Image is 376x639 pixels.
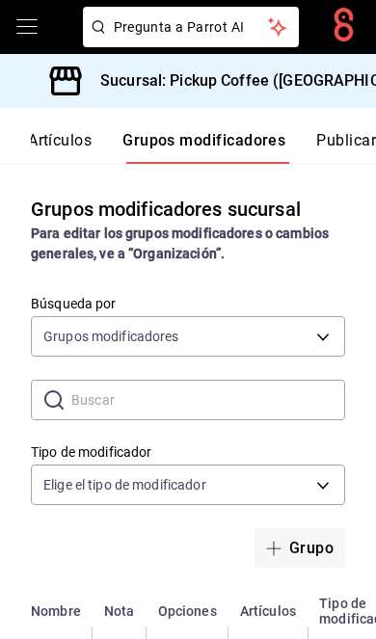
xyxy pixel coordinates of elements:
button: open drawer [15,15,39,39]
button: Artículos [28,131,92,164]
label: Tipo de modificador [31,445,345,459]
button: Grupos modificadores [122,131,285,164]
div: Grupos modificadores sucursal [31,195,301,224]
th: Artículos [228,584,308,626]
th: Nota [93,584,147,626]
button: Publicar [316,131,376,164]
span: Elige el tipo de modificador [43,475,206,494]
button: Grupo [255,528,345,569]
th: Opciones [147,584,228,626]
input: Buscar [71,381,345,419]
label: Búsqueda por [31,297,345,310]
span: Pregunta a Parrot AI [114,17,269,38]
strong: Para editar los grupos modificadores o cambios generales, ve a “Organización”. [31,226,329,261]
span: Grupos modificadores [43,327,179,346]
button: Pregunta a Parrot AI [83,7,299,47]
